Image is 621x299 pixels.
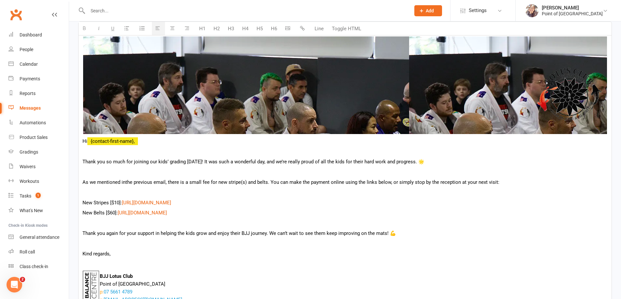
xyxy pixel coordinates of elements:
[311,22,327,35] button: Line
[537,62,602,127] img: BJJ Lotus Club
[82,158,608,166] p: Thank you so much for joining our kids’ grading [DATE]! It was such a wonderful day, and we’re re...
[20,120,46,125] div: Automations
[20,32,42,37] div: Dashboard
[297,22,310,35] button: Insert link
[8,42,69,57] a: People
[20,47,33,52] div: People
[8,57,69,72] a: Calendar
[542,5,603,11] div: [PERSON_NAME]
[20,277,25,282] span: 2
[121,22,134,35] button: Unordered List
[268,22,280,35] button: H6
[20,76,40,81] div: Payments
[20,193,31,198] div: Tasks
[136,22,150,35] button: Ordered List
[79,22,92,35] button: Bold
[20,208,43,213] div: What's New
[118,210,167,216] a: [URL][DOMAIN_NAME]
[8,159,69,174] a: Waivers
[414,5,442,16] button: Add
[20,164,36,169] div: Waivers
[8,203,69,218] a: What's New
[8,72,69,86] a: Payments
[8,130,69,145] a: Product Sales
[82,199,608,207] p: New Stripes [$10]:
[122,200,171,206] a: [URL][DOMAIN_NAME]
[8,230,69,245] a: General attendance kiosk mode
[196,22,209,35] button: H1
[100,281,165,287] span: Point of [GEOGRAPHIC_DATA]
[8,7,24,23] a: Clubworx
[8,101,69,116] a: Messages
[8,86,69,101] a: Reports
[36,193,41,198] span: 1
[329,22,364,35] button: Toggle HTML
[8,259,69,274] a: Class kiosk mode
[225,22,237,35] button: H3
[426,8,434,13] span: Add
[100,273,133,279] b: BJJ Lotus Club
[93,22,106,35] button: Italic
[8,174,69,189] a: Workouts
[82,209,608,217] p: New Belts [$60]:
[104,289,132,295] a: 07 5661 4789
[8,145,69,159] a: Gradings
[469,3,487,18] span: Settings
[126,179,499,185] span: the previous email, there is a small fee for new stripe(s) and belts. You can make the payment on...
[8,116,69,130] a: Automations
[20,105,41,111] div: Messages
[20,264,48,269] div: Class check-in
[20,135,48,140] div: Product Sales
[82,137,608,145] p: Hi
[239,22,252,35] button: H4
[8,28,69,42] a: Dashboard
[108,22,119,35] button: Underline
[167,22,180,35] button: Center
[8,245,69,259] a: Roll call
[20,149,38,155] div: Gradings
[100,289,104,295] span: p:
[7,277,22,292] iframe: Intercom live chat
[152,22,165,35] button: Align text left
[20,91,36,96] div: Reports
[210,22,223,35] button: H2
[82,178,608,186] p: As we mentioned in
[20,249,35,254] div: Roll call
[20,235,59,240] div: General attendance
[253,22,266,35] button: H5
[525,4,539,17] img: thumb_image1684198901.png
[86,6,406,15] input: Search...
[20,61,38,67] div: Calendar
[542,11,603,17] div: Point of [GEOGRAPHIC_DATA]
[20,179,39,184] div: Workouts
[181,22,194,35] button: Align text right
[8,189,69,203] a: Tasks 1
[82,229,608,237] p: Thank you again for your support in helping the kids grow and enjoy their BJJ journey. We can’t w...
[82,250,608,258] p: Kind regards,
